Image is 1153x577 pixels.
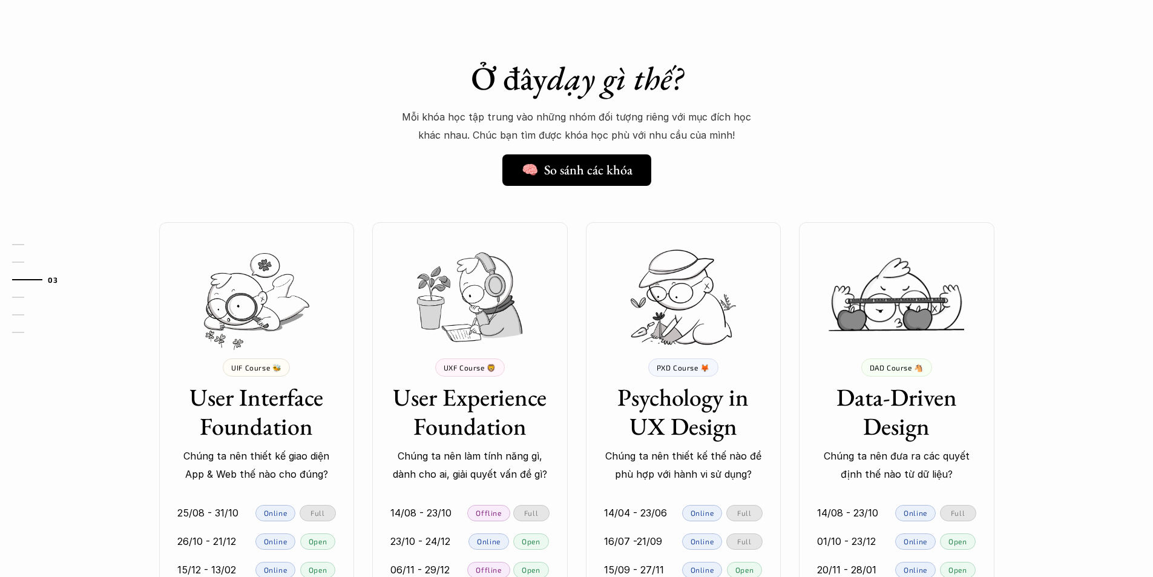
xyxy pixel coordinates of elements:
[691,509,714,517] p: Online
[395,108,758,145] p: Mỗi khóa học tập trung vào những nhóm đối tượng riêng với mục đích học khác nhau. Chúc bạn tìm đư...
[737,509,751,517] p: Full
[657,363,710,372] p: PXD Course 🦊
[177,383,337,441] h3: User Interface Foundation
[524,509,538,517] p: Full
[177,504,238,522] p: 25/08 - 31/10
[951,509,965,517] p: Full
[904,537,927,546] p: Online
[390,532,450,550] p: 23/10 - 24/12
[177,447,337,484] p: Chúng ta nên thiết kế giao diện App & Web thế nào cho đúng?
[817,504,878,522] p: 14/08 - 23/10
[264,537,287,546] p: Online
[547,57,683,99] em: dạy gì thế?
[817,532,876,550] p: 01/10 - 23/12
[444,363,496,372] p: UXF Course 🦁
[502,154,651,186] a: 🧠 So sánh các khóa
[604,383,763,441] h3: Psychology in UX Design
[522,162,632,178] h5: 🧠 So sánh các khóa
[390,447,550,484] p: Chúng ta nên làm tính năng gì, dành cho ai, giải quyết vấn đề gì?
[177,532,236,550] p: 26/10 - 21/12
[310,509,324,517] p: Full
[390,504,452,522] p: 14/08 - 23/10
[309,565,327,574] p: Open
[948,537,967,546] p: Open
[365,59,789,98] h1: Ở đây
[735,565,754,574] p: Open
[604,447,763,484] p: Chúng ta nên thiết kế thế nào để phù hợp với hành vi sử dụng?
[604,532,662,550] p: 16/07 -21/09
[309,537,327,546] p: Open
[48,275,57,284] strong: 03
[264,565,287,574] p: Online
[817,383,976,441] h3: Data-Driven Design
[904,509,927,517] p: Online
[817,447,976,484] p: Chúng ta nên đưa ra các quyết định thế nào từ dữ liệu?
[691,565,714,574] p: Online
[522,537,540,546] p: Open
[390,383,550,441] h3: User Experience Foundation
[12,272,70,287] a: 03
[264,509,287,517] p: Online
[691,537,714,546] p: Online
[870,363,924,372] p: DAD Course 🐴
[522,565,540,574] p: Open
[477,537,501,546] p: Online
[476,509,501,517] p: Offline
[904,565,927,574] p: Online
[948,565,967,574] p: Open
[476,565,501,574] p: Offline
[737,537,751,546] p: Full
[231,363,281,372] p: UIF Course 🐝
[604,504,667,522] p: 14/04 - 23/06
